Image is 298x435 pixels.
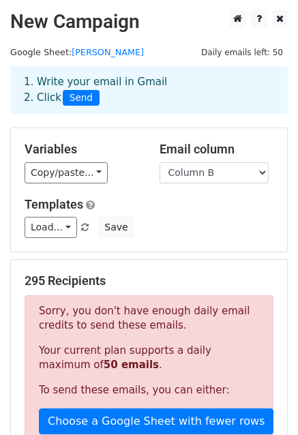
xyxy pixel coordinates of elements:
a: Load... [25,217,77,238]
a: Daily emails left: 50 [196,47,288,57]
a: Templates [25,197,83,211]
span: Daily emails left: 50 [196,45,288,60]
p: Your current plan supports a daily maximum of . [39,344,259,372]
a: Choose a Google Sheet with fewer rows [39,408,273,434]
span: Send [63,90,100,106]
h5: 295 Recipients [25,273,273,288]
a: Copy/paste... [25,162,108,183]
a: [PERSON_NAME] [72,47,144,57]
p: To send these emails, you can either: [39,383,259,397]
small: Google Sheet: [10,47,144,57]
div: 1. Write your email in Gmail 2. Click [14,74,284,106]
button: Save [98,217,134,238]
h5: Email column [160,142,274,157]
p: Sorry, you don't have enough daily email credits to send these emails. [39,304,259,333]
iframe: Chat Widget [230,370,298,435]
strong: 50 emails [104,359,159,371]
h5: Variables [25,142,139,157]
h2: New Campaign [10,10,288,33]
